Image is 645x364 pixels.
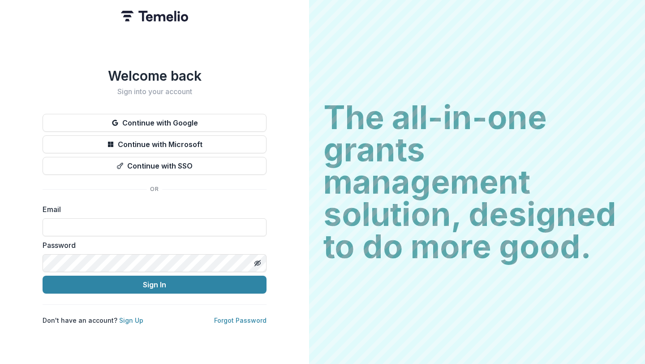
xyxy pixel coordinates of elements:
[43,68,267,84] h1: Welcome back
[43,204,261,215] label: Email
[43,87,267,96] h2: Sign into your account
[119,316,143,324] a: Sign Up
[43,135,267,153] button: Continue with Microsoft
[43,114,267,132] button: Continue with Google
[250,256,265,270] button: Toggle password visibility
[43,157,267,175] button: Continue with SSO
[121,11,188,22] img: Temelio
[43,240,261,251] label: Password
[43,276,267,294] button: Sign In
[43,316,143,325] p: Don't have an account?
[214,316,267,324] a: Forgot Password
